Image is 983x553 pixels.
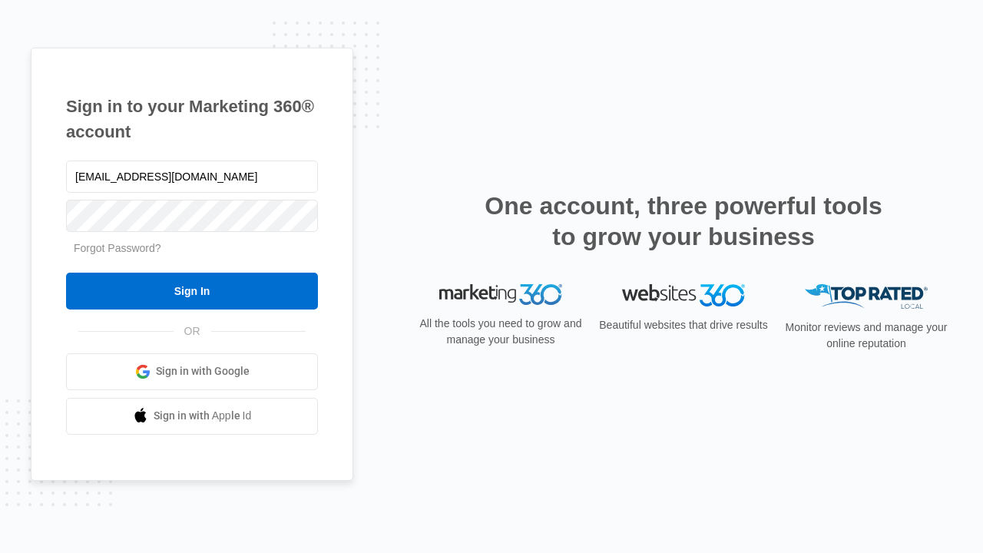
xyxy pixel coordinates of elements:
[480,190,887,252] h2: One account, three powerful tools to grow your business
[66,161,318,193] input: Email
[66,398,318,435] a: Sign in with Apple Id
[66,273,318,310] input: Sign In
[74,242,161,254] a: Forgot Password?
[805,284,928,310] img: Top Rated Local
[597,317,770,333] p: Beautiful websites that drive results
[622,284,745,306] img: Websites 360
[439,284,562,306] img: Marketing 360
[154,408,252,424] span: Sign in with Apple Id
[66,353,318,390] a: Sign in with Google
[174,323,211,339] span: OR
[415,316,587,348] p: All the tools you need to grow and manage your business
[780,320,952,352] p: Monitor reviews and manage your online reputation
[156,363,250,379] span: Sign in with Google
[66,94,318,144] h1: Sign in to your Marketing 360® account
